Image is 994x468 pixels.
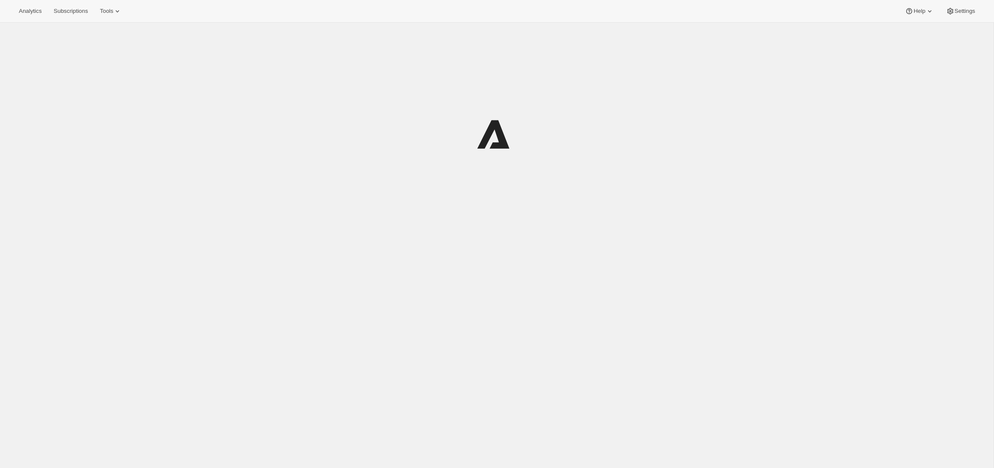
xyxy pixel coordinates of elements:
[100,8,113,15] span: Tools
[48,5,93,17] button: Subscriptions
[955,8,975,15] span: Settings
[95,5,127,17] button: Tools
[54,8,88,15] span: Subscriptions
[913,8,925,15] span: Help
[900,5,939,17] button: Help
[19,8,42,15] span: Analytics
[941,5,980,17] button: Settings
[14,5,47,17] button: Analytics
